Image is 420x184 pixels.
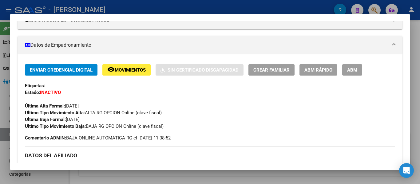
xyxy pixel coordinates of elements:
[304,67,332,73] span: ABM Rápido
[25,117,80,122] span: [DATE]
[107,66,115,73] mat-icon: remove_red_eye
[168,67,239,73] span: Sin Certificado Discapacidad
[25,103,79,109] span: [DATE]
[115,67,146,73] span: Movimientos
[399,163,414,178] div: Open Intercom Messenger
[248,64,295,76] button: Crear Familiar
[347,67,357,73] span: ABM
[18,36,402,54] mat-expansion-panel-header: Datos de Empadronamiento
[25,152,395,159] h3: DATOS DEL AFILIADO
[25,103,65,109] strong: Última Alta Formal:
[25,64,97,76] button: Enviar Credencial Digital
[25,123,164,129] span: BAJA RG OPCION Online (clave fiscal)
[25,90,40,95] strong: Estado:
[25,83,45,88] strong: Etiquetas:
[299,64,337,76] button: ABM Rápido
[25,117,66,122] strong: Última Baja Formal:
[156,64,244,76] button: Sin Certificado Discapacidad
[40,90,61,95] strong: INACTIVO
[25,135,66,141] strong: Comentario ADMIN:
[25,135,171,141] span: BAJA ONLINE AUTOMATICA RG el [DATE] 11:38:52
[102,64,151,76] button: Movimientos
[25,110,85,115] strong: Ultimo Tipo Movimiento Alta:
[25,110,162,115] span: ALTA RG OPCION Online (clave fiscal)
[253,67,290,73] span: Crear Familiar
[30,67,93,73] span: Enviar Credencial Digital
[25,123,86,129] strong: Ultimo Tipo Movimiento Baja:
[342,64,362,76] button: ABM
[25,41,388,49] mat-panel-title: Datos de Empadronamiento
